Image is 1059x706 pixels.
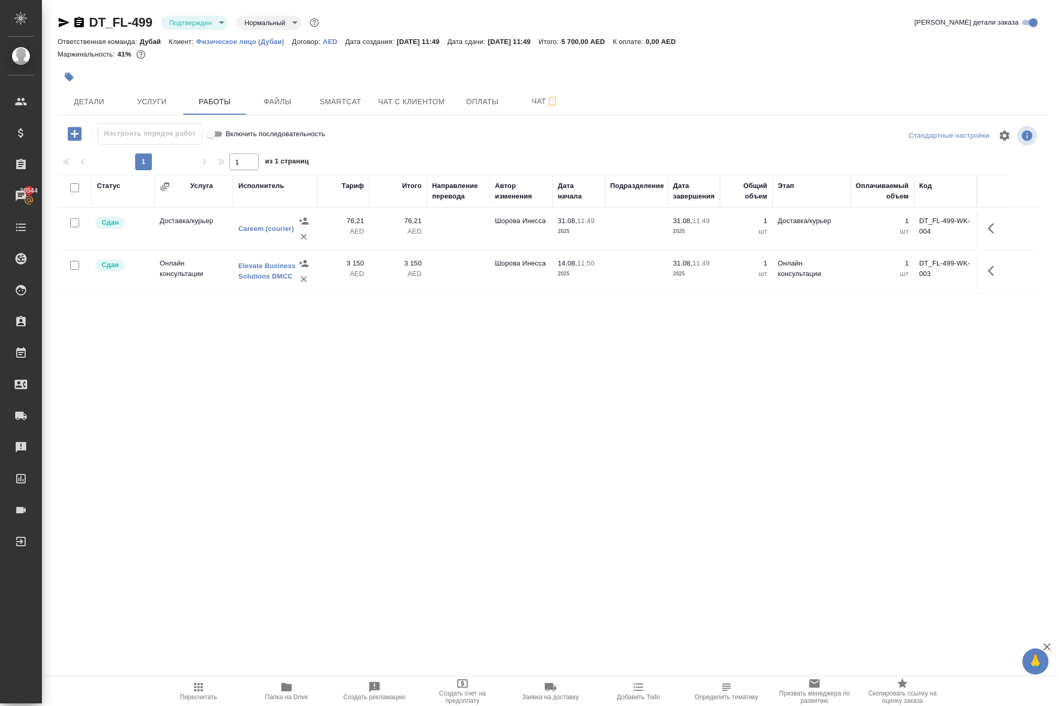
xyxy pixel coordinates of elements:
[97,181,120,191] div: Статус
[865,690,940,704] span: Скопировать ссылку на оценку заказа
[538,38,561,46] p: Итого:
[94,258,149,272] div: Менеджер проверил работу исполнителя, передает ее на следующий этап
[558,181,600,202] div: Дата начала
[265,155,309,170] span: из 1 страниц
[296,256,312,271] button: Назначить
[646,38,683,46] p: 0,00 AED
[3,183,39,209] a: 20544
[378,95,445,108] span: Чат с клиентом
[520,95,570,108] span: Чат
[73,16,85,29] button: Скопировать ссылку
[58,50,117,58] p: Маржинальность:
[992,123,1017,148] span: Настроить таблицу
[322,216,364,226] p: 76,21
[180,693,217,701] span: Пересчитать
[190,95,240,108] span: Работы
[778,258,846,279] p: Онлайн консультации
[778,216,846,226] p: Доставка/курьер
[155,677,242,706] button: Пересчитать
[161,16,228,30] div: Подтвержден
[140,38,169,46] p: Дубай
[856,258,909,269] p: 1
[102,217,119,228] p: Сдан
[594,677,682,706] button: Добавить Todo
[981,216,1007,241] button: Здесь прячутся важные кнопки
[64,95,114,108] span: Детали
[226,129,325,139] span: Включить последовательность
[919,181,932,191] div: Код
[558,259,577,267] p: 14.08,
[58,38,140,46] p: Ответственная команда:
[94,216,149,230] div: Менеджер проверил работу исполнителя, передает ее на следующий этап
[397,38,448,46] p: [DATE] 11:49
[613,38,646,46] p: К оплате:
[323,38,345,46] p: AED
[344,693,406,701] span: Создать рекламацию
[238,181,284,191] div: Исполнитель
[374,258,422,269] p: 3 150
[577,259,594,267] p: 11:50
[673,181,715,202] div: Дата завершения
[495,181,547,202] div: Автор изменения
[322,269,364,279] p: AED
[242,677,330,706] button: Папка на Drive
[14,185,44,196] span: 20544
[725,226,767,237] p: шт
[490,253,553,290] td: Шорова Инесса
[155,211,233,247] td: Доставка/курьер
[292,38,323,46] p: Договор:
[577,217,594,225] p: 11:49
[490,211,553,247] td: Шорова Инесса
[558,226,600,237] p: 2025
[341,181,364,191] div: Тариф
[692,259,710,267] p: 11:49
[134,48,148,61] button: 3226.21 AED;
[488,38,539,46] p: [DATE] 11:49
[58,65,81,89] button: Добавить тэг
[558,269,600,279] p: 2025
[856,226,909,237] p: шт
[1022,648,1049,675] button: 🙏
[374,269,422,279] p: AED
[238,262,295,280] a: Elevate Business Solutions DMCC
[425,690,500,704] span: Создать счет на предоплату
[58,16,70,29] button: Скопировать ссылку для ЯМессенджера
[307,16,321,29] button: Доп статусы указывают на важность/срочность заказа
[673,226,715,237] p: 2025
[236,16,301,30] div: Подтвержден
[169,38,196,46] p: Клиент:
[561,38,613,46] p: 5 700,00 AED
[914,211,977,247] td: DT_FL-499-WK-004
[238,225,294,233] a: Careem (courier)
[617,693,660,701] span: Добавить Todo
[265,693,308,701] span: Папка на Drive
[858,677,946,706] button: Скопировать ссылку на оценку заказа
[546,95,559,108] svg: Подписаться
[1017,126,1039,146] span: Посмотреть информацию
[296,229,312,245] button: Удалить
[856,181,909,202] div: Оплачиваемый объем
[323,37,345,46] a: AED
[725,181,767,202] div: Общий объем
[725,269,767,279] p: шт
[374,226,422,237] p: AED
[673,217,692,225] p: 31.08,
[374,216,422,226] p: 76,21
[252,95,303,108] span: Файлы
[196,37,292,46] a: Физическое лицо (Дубаи)
[778,181,794,191] div: Этап
[770,677,858,706] button: Призвать менеджера по развитию
[558,217,577,225] p: 31.08,
[906,128,992,144] div: split button
[673,269,715,279] p: 2025
[682,677,770,706] button: Определить тематику
[506,677,594,706] button: Заявка на доставку
[856,216,909,226] p: 1
[60,123,89,145] button: Добавить работу
[296,213,312,229] button: Назначить
[610,181,664,191] div: Подразделение
[981,258,1007,283] button: Здесь прячутся важные кнопки
[102,260,119,270] p: Сдан
[296,271,312,287] button: Удалить
[522,693,579,701] span: Заявка на доставку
